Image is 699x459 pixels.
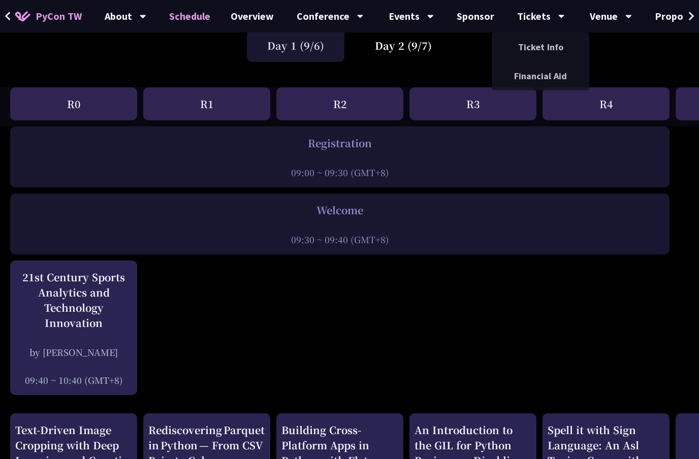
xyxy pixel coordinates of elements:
[5,4,92,29] a: PyCon TW
[15,136,664,151] div: Registration
[36,9,82,24] span: PyCon TW
[15,270,132,331] div: 21st Century Sports Analytics and Technology Innovation
[15,166,664,179] div: 09:00 ~ 09:30 (GMT+8)
[15,346,132,358] div: by [PERSON_NAME]
[143,87,270,120] div: R1
[492,35,589,59] a: Ticket Info
[276,87,403,120] div: R2
[543,87,670,120] div: R4
[15,374,132,386] div: 09:40 ~ 10:40 (GMT+8)
[492,64,589,88] a: Financial Aid
[15,203,664,218] div: Welcome
[15,11,30,21] img: Home icon of PyCon TW 2025
[355,29,452,62] div: Day 2 (9/7)
[15,270,132,386] a: 21st Century Sports Analytics and Technology Innovation by [PERSON_NAME] 09:40 ~ 10:40 (GMT+8)
[15,233,664,246] div: 09:30 ~ 09:40 (GMT+8)
[247,29,344,62] div: Day 1 (9/6)
[409,87,536,120] div: R3
[10,87,137,120] div: R0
